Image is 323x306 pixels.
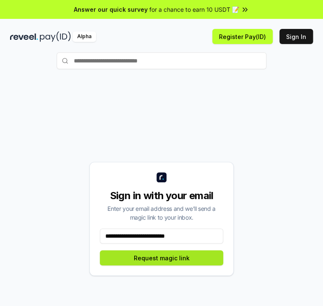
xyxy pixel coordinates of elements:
[10,31,38,42] img: reveel_dark
[100,204,223,222] div: Enter your email address and we’ll send a magic link to your inbox.
[40,31,71,42] img: pay_id
[100,250,223,265] button: Request magic link
[100,189,223,202] div: Sign in with your email
[212,29,273,44] button: Register Pay(ID)
[279,29,313,44] button: Sign In
[74,5,148,14] span: Answer our quick survey
[73,31,96,42] div: Alpha
[149,5,239,14] span: for a chance to earn 10 USDT 📝
[156,172,167,182] img: logo_small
